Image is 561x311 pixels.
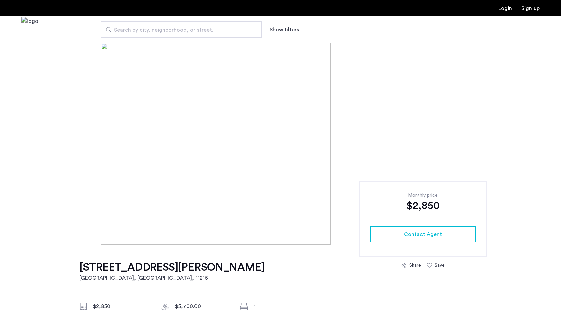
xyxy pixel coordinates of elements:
[370,192,476,199] div: Monthly price
[21,17,38,42] img: logo
[79,261,265,282] a: [STREET_ADDRESS][PERSON_NAME][GEOGRAPHIC_DATA], [GEOGRAPHIC_DATA], 11216
[498,6,512,11] a: Login
[175,302,231,310] div: $5,700.00
[409,262,421,269] div: Share
[21,17,38,42] a: Cazamio Logo
[435,262,445,269] div: Save
[114,26,243,34] span: Search by city, neighborhood, or street.
[79,261,265,274] h1: [STREET_ADDRESS][PERSON_NAME]
[270,26,299,34] button: Show or hide filters
[254,302,310,310] div: 1
[370,226,476,242] button: button
[101,21,262,38] input: Apartment Search
[370,199,476,212] div: $2,850
[521,6,540,11] a: Registration
[79,274,265,282] h2: [GEOGRAPHIC_DATA], [GEOGRAPHIC_DATA] , 11216
[101,43,460,245] img: [object%20Object]
[93,302,149,310] div: $2,850
[404,230,442,238] span: Contact Agent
